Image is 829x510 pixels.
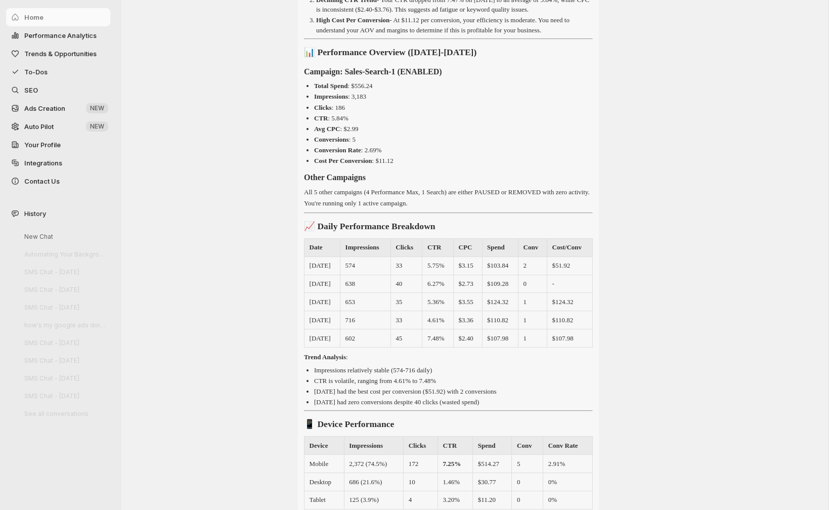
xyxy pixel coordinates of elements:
p: [DATE] had the best cost per conversion ($51.92) with 2 conversions [314,388,497,395]
button: See all conversations [16,406,112,421]
th: Impressions [340,238,391,257]
p: : 5 [314,136,356,143]
p: : 2.69% [314,146,381,154]
td: 0 [518,275,547,293]
button: SMS Chat - [DATE] [16,370,112,386]
p: : [304,352,593,363]
td: 1 [518,329,547,348]
button: SMS Chat - [DATE] [16,353,112,368]
strong: Avg CPC [314,125,340,133]
td: 574 [340,257,391,275]
td: 5.36% [422,293,454,311]
th: Conv [518,238,547,257]
th: Clicks [404,437,438,455]
td: 1 [518,311,547,329]
td: $110.82 [482,311,518,329]
strong: Total Spend [314,82,347,90]
td: $3.55 [453,293,482,311]
td: 653 [340,293,391,311]
td: $11.20 [473,491,512,509]
span: SEO [24,86,38,94]
td: $103.84 [482,257,518,275]
strong: CTR [314,114,328,122]
strong: 📱 Device Performance [304,419,394,429]
strong: Conversion Rate [314,146,361,154]
th: CTR [422,238,454,257]
span: Trends & Opportunities [24,50,97,58]
button: how's my google ads doing [DATE]? [16,317,112,333]
td: $2.73 [453,275,482,293]
td: 4 [404,491,438,509]
td: 0% [543,491,593,509]
strong: 📊 Performance Overview ([DATE]-[DATE]) [304,47,476,57]
span: Your Profile [24,141,61,149]
a: SEO [6,81,110,99]
button: To-Dos [6,63,110,81]
span: Ads Creation [24,104,65,112]
td: Mobile [304,455,344,473]
span: Auto Pilot [24,122,54,131]
span: NEW [90,104,104,112]
th: Spend [473,437,512,455]
td: $514.27 [473,455,512,473]
p: : 3,183 [314,93,366,100]
button: SMS Chat - [DATE] [16,264,112,280]
strong: Trend Analysis [304,353,346,361]
h3: Other Campaigns [304,171,593,184]
td: - [547,275,592,293]
span: History [24,208,46,219]
td: 125 (3.9%) [344,491,403,509]
strong: 📈 Daily Performance Breakdown [304,221,435,231]
strong: Clicks [314,104,332,111]
p: CTR is volatile, ranging from 4.61% to 7.48% [314,377,436,385]
td: [DATE] [304,275,340,293]
td: 172 [404,455,438,473]
td: [DATE] [304,329,340,348]
th: Spend [482,238,518,257]
button: Trends & Opportunities [6,45,110,63]
button: New Chat [16,229,112,244]
th: Conv [512,437,543,455]
p: : 186 [314,104,345,111]
p: : 5.84% [314,114,348,122]
p: : $556.24 [314,82,372,90]
p: Impressions relatively stable (574-716 daily) [314,366,432,374]
th: Impressions [344,437,403,455]
td: Tablet [304,491,344,509]
td: 10 [404,473,438,491]
td: $2.40 [453,329,482,348]
td: [DATE] [304,311,340,329]
th: CPC [453,238,482,257]
button: Performance Analytics [6,26,110,45]
td: 35 [390,293,422,311]
td: 6.27% [422,275,454,293]
a: Your Profile [6,136,110,154]
td: 2 [518,257,547,275]
th: Device [304,437,344,455]
th: CTR [438,437,473,455]
strong: 7.25% [443,460,461,467]
p: - At $11.12 per conversion, your efficiency is moderate. You need to understand your AOV and marg... [316,16,570,34]
p: All 5 other campaigns (4 Performance Max, 1 Search) are either PAUSED or REMOVED with zero activi... [304,187,593,209]
td: 33 [390,257,422,275]
p: : $2.99 [314,125,359,133]
button: SMS Chat - [DATE] [16,388,112,404]
span: NEW [90,122,104,131]
td: $3.36 [453,311,482,329]
td: [DATE] [304,257,340,275]
button: Ads Creation [6,99,110,117]
strong: Cost Per Conversion [314,157,372,164]
td: 602 [340,329,391,348]
strong: Conversions [314,136,349,143]
td: 5 [512,455,543,473]
td: $107.98 [482,329,518,348]
td: $107.98 [547,329,592,348]
td: $110.82 [547,311,592,329]
td: 5.75% [422,257,454,275]
td: 3.20% [438,491,473,509]
span: Contact Us [24,177,60,185]
td: $3.15 [453,257,482,275]
td: 1.46% [438,473,473,491]
td: 45 [390,329,422,348]
td: $51.92 [547,257,592,275]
